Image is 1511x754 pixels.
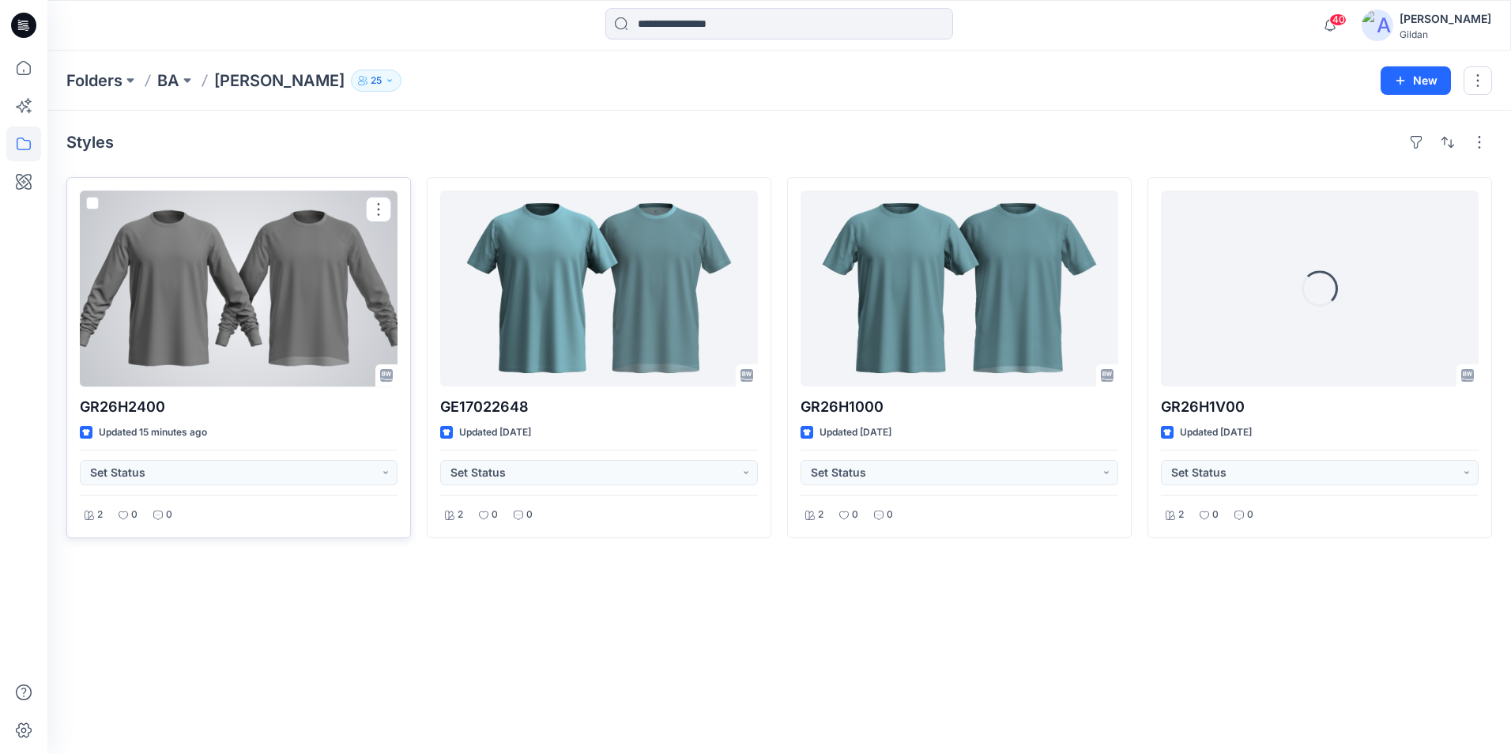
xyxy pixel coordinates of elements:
[99,424,207,441] p: Updated 15 minutes ago
[351,70,401,92] button: 25
[458,507,463,523] p: 2
[459,424,531,441] p: Updated [DATE]
[440,190,758,386] a: GE17022648
[66,70,122,92] a: Folders
[820,424,891,441] p: Updated [DATE]
[492,507,498,523] p: 0
[166,507,172,523] p: 0
[818,507,823,523] p: 2
[852,507,858,523] p: 0
[801,190,1118,386] a: GR26H1000
[371,72,382,89] p: 25
[1178,507,1184,523] p: 2
[1161,396,1479,418] p: GR26H1V00
[157,70,179,92] a: BA
[1362,9,1393,41] img: avatar
[1180,424,1252,441] p: Updated [DATE]
[1329,13,1347,26] span: 40
[66,133,114,152] h4: Styles
[526,507,533,523] p: 0
[80,190,398,386] a: GR26H2400
[214,70,345,92] p: [PERSON_NAME]
[440,396,758,418] p: GE17022648
[1400,9,1491,28] div: [PERSON_NAME]
[80,396,398,418] p: GR26H2400
[1212,507,1219,523] p: 0
[801,396,1118,418] p: GR26H1000
[131,507,138,523] p: 0
[97,507,103,523] p: 2
[1247,507,1253,523] p: 0
[887,507,893,523] p: 0
[1400,28,1491,40] div: Gildan
[1381,66,1451,95] button: New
